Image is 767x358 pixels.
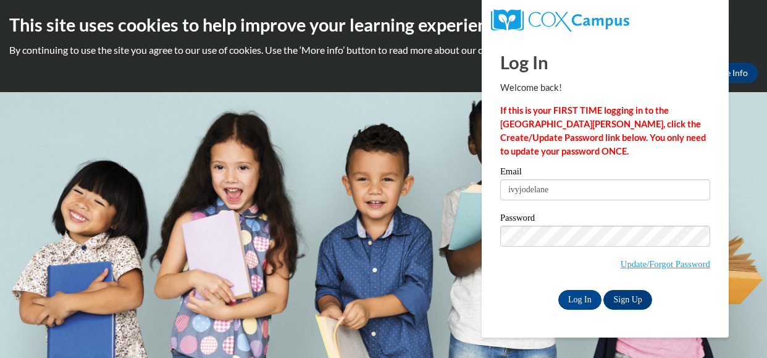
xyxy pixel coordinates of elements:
[621,259,710,269] a: Update/Forgot Password
[491,9,629,32] img: COX Campus
[500,49,710,75] h1: Log In
[9,12,758,37] h2: This site uses cookies to help improve your learning experience.
[500,81,710,95] p: Welcome back!
[603,290,652,310] a: Sign Up
[558,290,601,310] input: Log In
[500,105,706,156] strong: If this is your FIRST TIME logging in to the [GEOGRAPHIC_DATA][PERSON_NAME], click the Create/Upd...
[500,167,710,179] label: Email
[9,43,758,57] p: By continuing to use the site you agree to our use of cookies. Use the ‘More info’ button to read...
[700,63,758,83] a: More Info
[500,213,710,226] label: Password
